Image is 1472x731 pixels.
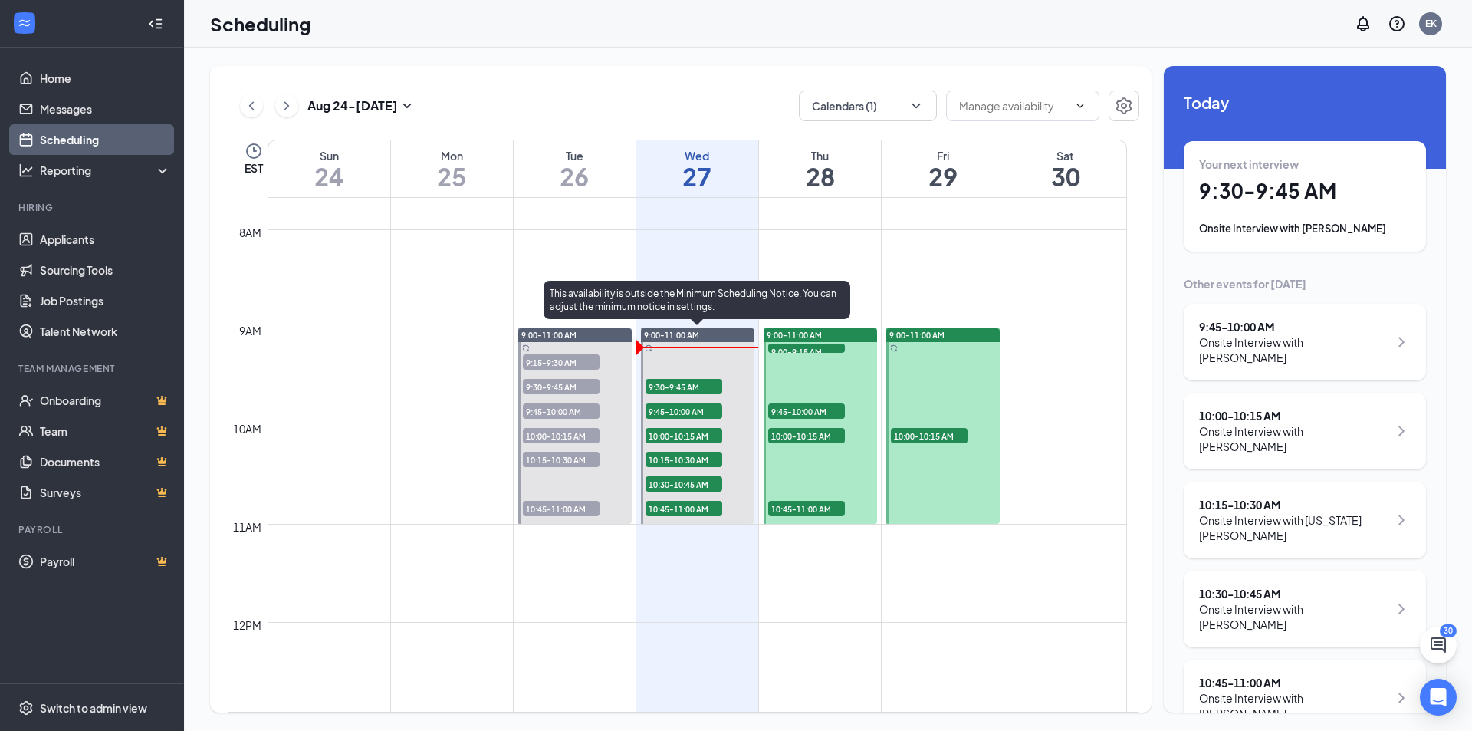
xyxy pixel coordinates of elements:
[40,446,171,477] a: DocumentsCrown
[1199,319,1388,334] div: 9:45 - 10:00 AM
[230,617,264,634] div: 12pm
[1199,423,1388,454] div: Onsite Interview with [PERSON_NAME]
[522,344,530,352] svg: Sync
[1199,690,1388,721] div: Onsite Interview with [PERSON_NAME]
[40,285,171,316] a: Job Postings
[523,403,600,419] span: 9:45-10:00 AM
[882,148,1004,163] div: Fri
[40,124,171,155] a: Scheduling
[768,344,845,359] span: 9:00-9:15 AM
[1199,408,1388,423] div: 10:00 - 10:15 AM
[40,94,171,124] a: Messages
[1184,276,1426,291] div: Other events for [DATE]
[544,281,850,319] div: This availability is outside the Minimum Scheduling Notice. You can adjust the minimum notice in ...
[40,700,147,716] div: Switch to admin view
[1392,600,1411,618] svg: ChevronRight
[1388,15,1406,33] svg: QuestionInfo
[1392,422,1411,440] svg: ChevronRight
[1004,148,1126,163] div: Sat
[236,322,264,339] div: 9am
[230,519,264,535] div: 11am
[646,501,722,516] span: 10:45-11:00 AM
[1392,511,1411,529] svg: ChevronRight
[768,403,845,419] span: 9:45-10:00 AM
[40,255,171,285] a: Sourcing Tools
[646,476,722,492] span: 10:30-10:45 AM
[245,160,263,176] span: EST
[889,330,945,341] span: 9:00-11:00 AM
[523,452,600,467] span: 10:15-10:30 AM
[1199,497,1388,512] div: 10:15 - 10:30 AM
[1420,679,1457,716] div: Open Intercom Messenger
[523,501,600,516] span: 10:45-11:00 AM
[1004,163,1126,189] h1: 30
[514,140,636,197] a: August 26, 2025
[1199,586,1388,601] div: 10:30 - 10:45 AM
[882,163,1004,189] h1: 29
[523,428,600,443] span: 10:00-10:15 AM
[1354,15,1372,33] svg: Notifications
[40,546,171,577] a: PayrollCrown
[514,148,636,163] div: Tue
[1199,675,1388,690] div: 10:45 - 11:00 AM
[514,163,636,189] h1: 26
[268,148,390,163] div: Sun
[40,63,171,94] a: Home
[40,316,171,347] a: Talent Network
[240,94,263,117] button: ChevronLeft
[1115,97,1133,115] svg: Settings
[17,15,32,31] svg: WorkstreamLogo
[1392,689,1411,707] svg: ChevronRight
[1429,636,1447,654] svg: ChatActive
[1420,627,1457,663] button: ChatActive
[767,330,822,341] span: 9:00-11:00 AM
[1199,178,1411,204] h1: 9:30 - 9:45 AM
[398,97,416,115] svg: SmallChevronDown
[523,379,600,394] span: 9:30-9:45 AM
[909,98,924,114] svg: ChevronDown
[1074,100,1086,112] svg: ChevronDown
[890,344,898,352] svg: Sync
[959,97,1068,114] input: Manage availability
[268,140,390,197] a: August 24, 2025
[18,201,168,214] div: Hiring
[391,148,513,163] div: Mon
[1109,91,1139,121] button: Settings
[1440,624,1457,637] div: 30
[18,700,34,716] svg: Settings
[1199,156,1411,172] div: Your next interview
[1425,17,1437,30] div: EK
[523,354,600,370] span: 9:15-9:30 AM
[891,428,968,443] span: 10:00-10:15 AM
[759,140,881,197] a: August 28, 2025
[236,224,264,241] div: 8am
[18,362,168,375] div: Team Management
[307,97,398,114] h3: Aug 24 - [DATE]
[521,330,577,341] span: 9:00-11:00 AM
[1199,221,1411,236] div: Onsite Interview with [PERSON_NAME]
[18,523,168,536] div: Payroll
[245,142,263,160] svg: Clock
[1199,512,1388,543] div: Onsite Interview with [US_STATE] [PERSON_NAME]
[1184,91,1426,114] span: Today
[759,163,881,189] h1: 28
[768,428,845,443] span: 10:00-10:15 AM
[40,163,172,178] div: Reporting
[759,148,881,163] div: Thu
[275,94,298,117] button: ChevronRight
[40,224,171,255] a: Applicants
[40,477,171,508] a: SurveysCrown
[646,379,722,394] span: 9:30-9:45 AM
[636,148,758,163] div: Wed
[646,452,722,467] span: 10:15-10:30 AM
[636,163,758,189] h1: 27
[768,501,845,516] span: 10:45-11:00 AM
[1199,334,1388,365] div: Onsite Interview with [PERSON_NAME]
[210,11,311,37] h1: Scheduling
[646,428,722,443] span: 10:00-10:15 AM
[636,140,758,197] a: August 27, 2025
[644,330,699,341] span: 9:00-11:00 AM
[40,416,171,446] a: TeamCrown
[244,97,259,115] svg: ChevronLeft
